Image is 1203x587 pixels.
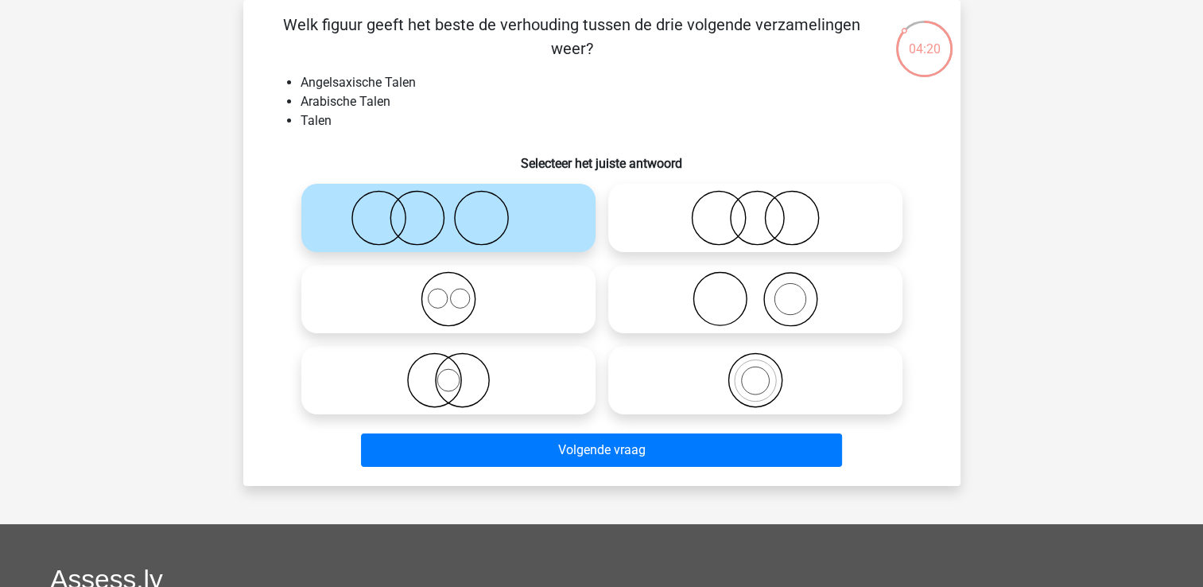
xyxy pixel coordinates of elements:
[301,111,935,130] li: Talen
[894,19,954,59] div: 04:20
[301,92,935,111] li: Arabische Talen
[269,13,875,60] p: Welk figuur geeft het beste de verhouding tussen de drie volgende verzamelingen weer?
[361,433,842,467] button: Volgende vraag
[301,73,935,92] li: Angelsaxische Talen
[269,143,935,171] h6: Selecteer het juiste antwoord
